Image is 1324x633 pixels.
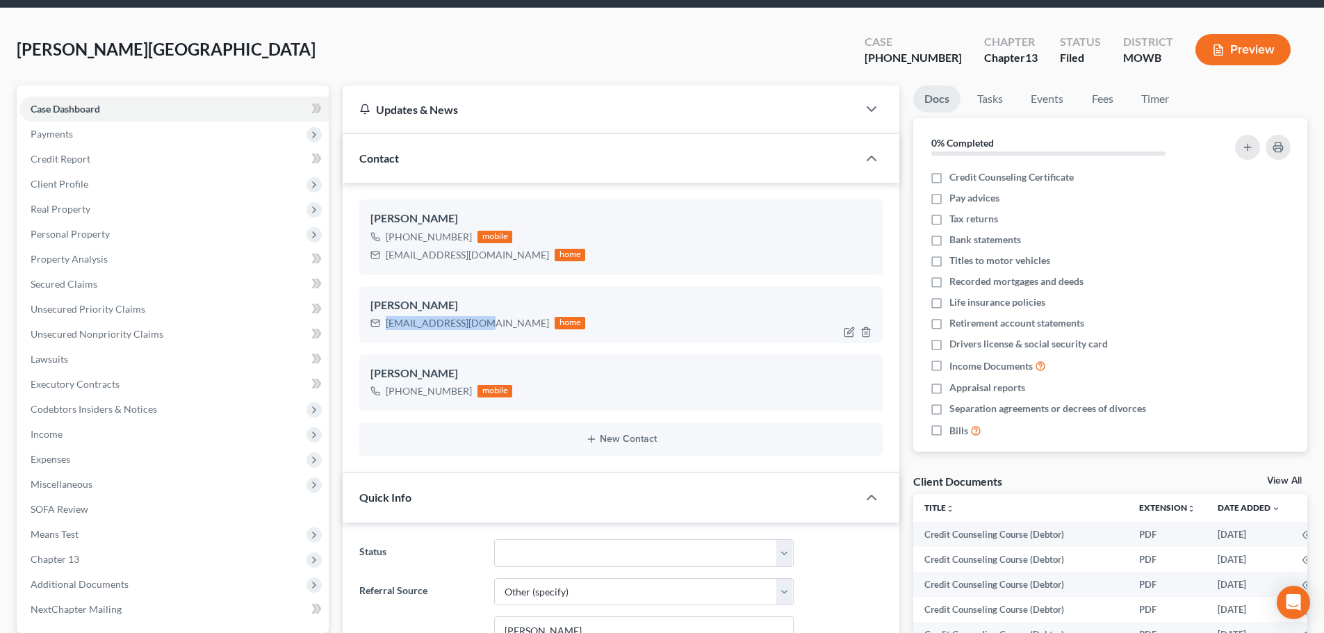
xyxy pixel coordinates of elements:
[31,128,73,140] span: Payments
[31,353,68,365] span: Lawsuits
[19,372,329,397] a: Executory Contracts
[19,597,329,622] a: NextChapter Mailing
[1195,34,1291,65] button: Preview
[1080,85,1125,113] a: Fees
[913,522,1128,547] td: Credit Counseling Course (Debtor)
[31,603,122,615] span: NextChapter Mailing
[1130,85,1180,113] a: Timer
[386,316,549,330] div: [EMAIL_ADDRESS][DOMAIN_NAME]
[31,178,88,190] span: Client Profile
[913,597,1128,622] td: Credit Counseling Course (Debtor)
[1025,51,1038,64] span: 13
[966,85,1014,113] a: Tasks
[19,147,329,172] a: Credit Report
[31,253,108,265] span: Property Analysis
[1207,522,1291,547] td: [DATE]
[949,191,999,205] span: Pay advices
[949,233,1021,247] span: Bank statements
[949,170,1074,184] span: Credit Counseling Certificate
[1187,504,1195,513] i: unfold_more
[31,478,92,490] span: Miscellaneous
[370,211,872,227] div: [PERSON_NAME]
[477,231,512,243] div: mobile
[949,254,1050,268] span: Titles to motor vehicles
[984,34,1038,50] div: Chapter
[1128,597,1207,622] td: PDF
[31,578,129,590] span: Additional Documents
[913,547,1128,572] td: Credit Counseling Course (Debtor)
[19,297,329,322] a: Unsecured Priority Claims
[1123,50,1173,66] div: MOWB
[1207,547,1291,572] td: [DATE]
[19,247,329,272] a: Property Analysis
[924,502,954,513] a: Titleunfold_more
[19,97,329,122] a: Case Dashboard
[949,316,1084,330] span: Retirement account statements
[31,403,157,415] span: Codebtors Insiders & Notices
[1272,504,1280,513] i: expand_more
[865,50,962,66] div: [PHONE_NUMBER]
[359,491,411,504] span: Quick Info
[865,34,962,50] div: Case
[31,428,63,440] span: Income
[555,317,585,329] div: home
[1128,572,1207,597] td: PDF
[1128,547,1207,572] td: PDF
[1207,597,1291,622] td: [DATE]
[386,230,472,244] div: [PHONE_NUMBER]
[1267,476,1302,486] a: View All
[370,297,872,314] div: [PERSON_NAME]
[949,402,1146,416] span: Separation agreements or decrees of divorces
[359,151,399,165] span: Contact
[1139,502,1195,513] a: Extensionunfold_more
[19,347,329,372] a: Lawsuits
[949,381,1025,395] span: Appraisal reports
[19,497,329,522] a: SOFA Review
[946,504,954,513] i: unfold_more
[1060,50,1101,66] div: Filed
[19,322,329,347] a: Unsecured Nonpriority Claims
[931,137,994,149] strong: 0% Completed
[19,272,329,297] a: Secured Claims
[949,295,1045,309] span: Life insurance policies
[477,385,512,397] div: mobile
[1128,522,1207,547] td: PDF
[1218,502,1280,513] a: Date Added expand_more
[31,278,97,290] span: Secured Claims
[1277,586,1310,619] div: Open Intercom Messenger
[913,572,1128,597] td: Credit Counseling Course (Debtor)
[31,528,79,540] span: Means Test
[370,434,872,445] button: New Contact
[17,39,316,59] span: [PERSON_NAME][GEOGRAPHIC_DATA]
[31,103,100,115] span: Case Dashboard
[949,274,1084,288] span: Recorded mortgages and deeds
[1060,34,1101,50] div: Status
[1207,572,1291,597] td: [DATE]
[1020,85,1074,113] a: Events
[949,337,1108,351] span: Drivers license & social security card
[949,359,1033,373] span: Income Documents
[386,384,472,398] div: [PHONE_NUMBER]
[31,553,79,565] span: Chapter 13
[949,424,968,438] span: Bills
[31,328,163,340] span: Unsecured Nonpriority Claims
[352,539,487,567] label: Status
[949,212,998,226] span: Tax returns
[359,102,841,117] div: Updates & News
[555,249,585,261] div: home
[984,50,1038,66] div: Chapter
[1123,34,1173,50] div: District
[31,228,110,240] span: Personal Property
[913,474,1002,488] div: Client Documents
[913,85,961,113] a: Docs
[31,203,90,215] span: Real Property
[386,248,549,262] div: [EMAIL_ADDRESS][DOMAIN_NAME]
[31,153,90,165] span: Credit Report
[31,303,145,315] span: Unsecured Priority Claims
[31,378,120,390] span: Executory Contracts
[370,365,872,382] div: [PERSON_NAME]
[31,503,88,515] span: SOFA Review
[31,453,70,465] span: Expenses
